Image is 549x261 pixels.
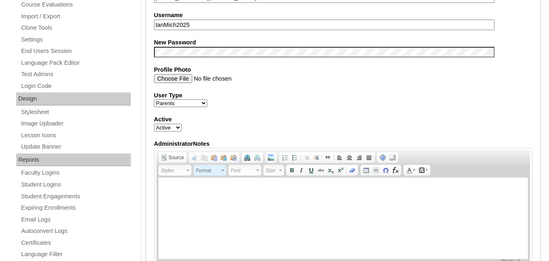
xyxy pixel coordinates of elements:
[306,166,316,175] a: Underline
[361,166,371,175] a: Table
[16,92,131,105] div: Design
[154,115,532,124] label: Active
[417,166,430,175] a: Background Color
[193,165,226,175] a: Format
[20,191,131,202] a: Student Engagements
[391,166,400,175] a: Insert Equation
[404,166,417,175] a: Text Color
[190,153,200,162] a: Cut
[200,153,209,162] a: Copy
[323,153,333,162] a: Block Quote
[371,166,381,175] a: Insert Horizontal Line
[20,69,131,79] a: Test Admins
[229,153,239,162] a: Paste from Word
[20,226,131,236] a: Autoconvert Logs
[266,153,276,162] a: Add Image
[326,166,336,175] a: Subscript
[287,166,297,175] a: Bold
[252,153,262,162] a: Unlink
[158,165,191,175] a: Styles
[280,153,290,162] a: Insert/Remove Numbered List
[20,249,131,259] a: Language Filter
[209,153,219,162] a: Paste
[311,153,321,162] a: Increase Indent
[154,140,532,148] label: AdministratorNotes
[20,11,131,22] a: Import / Export
[263,165,284,175] a: Size
[159,153,186,162] a: Source
[20,81,131,91] a: Login Code
[302,153,311,162] a: Decrease Indent
[154,91,532,100] label: User Type
[20,142,131,152] a: Update Banner
[20,35,131,45] a: Settings
[154,11,532,20] label: Username
[16,154,131,167] div: Reports
[196,166,220,175] span: Format
[364,153,374,162] a: Justify
[20,130,131,140] a: Lesson Icons
[20,168,131,178] a: Faculty Logins
[266,166,278,175] span: Size
[290,153,299,162] a: Insert/Remove Bulleted List
[154,66,532,74] label: Profile Photo
[297,166,306,175] a: Italic
[347,166,357,175] a: Remove Format
[20,58,131,68] a: Language Pack Editor
[20,215,131,225] a: Email Logs
[167,154,184,161] span: Source
[20,46,131,56] a: End Users Session
[20,203,131,213] a: Expiring Enrollments
[154,38,532,47] label: New Password
[388,153,397,162] a: Show Blocks
[243,153,252,162] a: Link
[20,238,131,248] a: Certificates
[20,107,131,117] a: Stylesheet
[161,166,185,175] span: Styles
[20,180,131,190] a: Student Logins
[381,166,391,175] a: Insert Special Character
[231,166,255,175] span: Font
[335,153,345,162] a: Align Left
[345,153,354,162] a: Center
[158,178,528,259] iframe: Rich Text Editor, AdministratorNotes
[20,23,131,33] a: Clone Tools
[316,166,326,175] a: Strike Through
[378,153,388,162] a: Maximize
[228,165,261,175] a: Font
[219,153,229,162] a: Paste as plain text
[354,153,364,162] a: Align Right
[336,166,345,175] a: Superscript
[20,118,131,129] a: Image Uploader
